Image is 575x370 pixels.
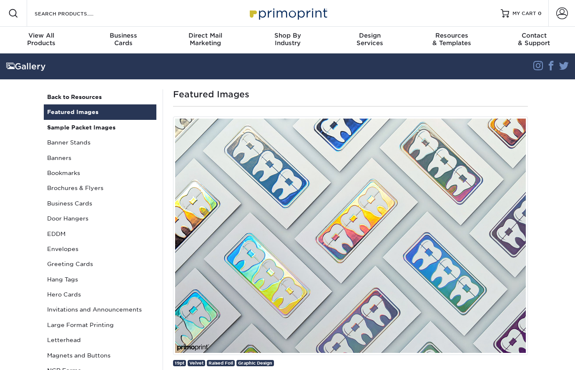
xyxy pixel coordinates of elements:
strong: Featured Images [47,109,98,115]
a: Banner Stands [44,135,156,150]
span: Shop By [246,32,329,39]
a: Resources& Templates [411,27,493,53]
img: Primoprint [246,4,329,22]
a: Raised Foil [207,360,235,366]
a: Brochures & Flyers [44,180,156,195]
a: Direct MailMarketing [164,27,246,53]
a: Contact& Support [493,27,575,53]
a: Bookmarks [44,165,156,180]
input: SEARCH PRODUCTS..... [34,8,115,18]
a: Invitations and Announcements [44,302,156,317]
a: Large Format Printing [44,317,156,332]
span: Resources [411,32,493,39]
span: 19pt [175,360,184,365]
a: Banners [44,150,156,165]
a: Letterhead [44,332,156,347]
a: 19pt [173,360,186,366]
div: Cards [82,32,164,47]
div: Services [329,32,411,47]
strong: Sample Packet Images [47,124,116,131]
div: Marketing [164,32,246,47]
a: Graphic Design [236,360,274,366]
a: Sample Packet Images [44,120,156,135]
a: Back to Resources [44,89,156,104]
span: Design [329,32,411,39]
a: Business Cards [44,196,156,211]
a: DesignServices [329,27,411,53]
span: MY CART [512,10,536,17]
img: Custom Holographic Business Card designed by Primoprint. [173,117,528,355]
span: Business [82,32,164,39]
span: Graphic Design [238,360,272,365]
div: & Templates [411,32,493,47]
span: Contact [493,32,575,39]
div: Industry [246,32,329,47]
span: Raised Foil [208,360,233,365]
a: Hero Cards [44,287,156,302]
a: Envelopes [44,241,156,256]
span: 0 [538,10,542,16]
span: Velvet [189,360,203,365]
a: Greeting Cards [44,256,156,271]
a: Magnets and Buttons [44,348,156,363]
a: EDDM [44,226,156,241]
a: Velvet [188,360,205,366]
h1: Featured Images [173,89,528,99]
a: BusinessCards [82,27,164,53]
a: Shop ByIndustry [246,27,329,53]
div: & Support [493,32,575,47]
a: Featured Images [44,104,156,119]
a: Door Hangers [44,211,156,226]
span: Direct Mail [164,32,246,39]
a: Hang Tags [44,272,156,287]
